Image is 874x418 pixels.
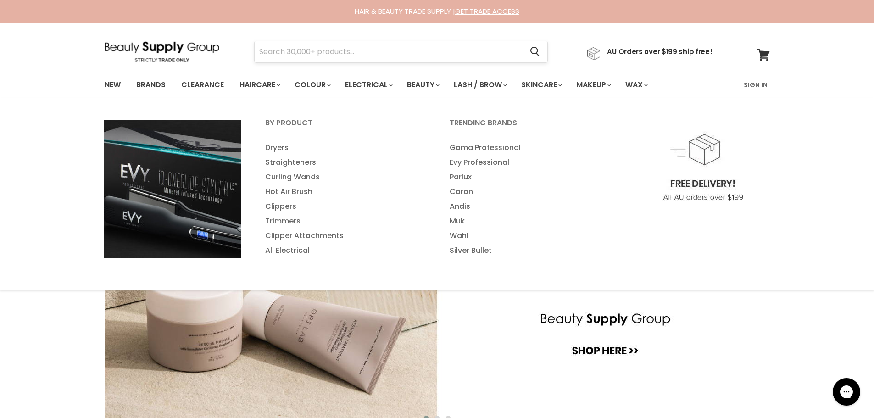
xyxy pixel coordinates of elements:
[254,199,436,214] a: Clippers
[254,140,436,258] ul: Main menu
[93,7,781,16] div: HAIR & BEAUTY TRADE SUPPLY |
[254,116,436,139] a: By Product
[438,140,621,258] ul: Main menu
[523,41,547,62] button: Search
[254,229,436,243] a: Clipper Attachments
[254,243,436,258] a: All Electrical
[129,75,173,95] a: Brands
[569,75,617,95] a: Makeup
[254,140,436,155] a: Dryers
[254,184,436,199] a: Hot Air Brush
[338,75,398,95] a: Electrical
[447,75,512,95] a: Lash / Brow
[288,75,336,95] a: Colour
[93,72,781,98] nav: Main
[438,170,621,184] a: Parlux
[455,6,519,16] a: GET TRADE ACCESS
[98,75,128,95] a: New
[400,75,445,95] a: Beauty
[438,116,621,139] a: Trending Brands
[438,140,621,155] a: Gama Professional
[618,75,653,95] a: Wax
[738,75,773,95] a: Sign In
[438,243,621,258] a: Silver Bullet
[255,41,523,62] input: Search
[438,199,621,214] a: Andis
[254,41,548,63] form: Product
[254,155,436,170] a: Straighteners
[254,214,436,229] a: Trimmers
[174,75,231,95] a: Clearance
[254,170,436,184] a: Curling Wands
[438,155,621,170] a: Evy Professional
[98,72,697,98] ul: Main menu
[233,75,286,95] a: Haircare
[438,214,621,229] a: Muk
[828,375,865,409] iframe: Gorgias live chat messenger
[514,75,568,95] a: Skincare
[438,184,621,199] a: Caron
[438,229,621,243] a: Wahl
